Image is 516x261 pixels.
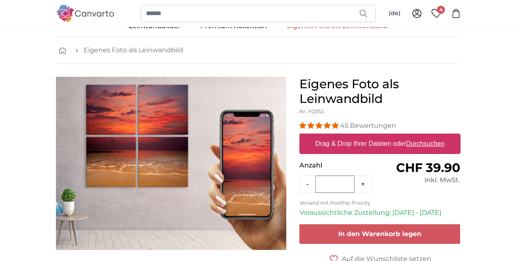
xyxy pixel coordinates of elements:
[340,122,396,129] span: 45 Bewertungen
[437,6,445,14] span: 4
[406,140,444,147] u: Durchsuchen
[56,77,286,250] img: personalised-canvas-print
[299,161,380,170] p: Anzahl
[380,175,460,185] div: inkl. MwSt.
[299,77,461,106] h1: Eigenes Foto als Leinwandbild
[299,208,461,218] p: Voraussichtliche Zustellung: [DATE] - [DATE]
[56,5,115,22] img: Canvarto
[56,37,461,64] nav: breadcrumbs
[312,136,448,152] label: Drag & Drop Ihrer Dateien oder
[354,176,371,192] button: +
[299,200,461,206] p: Versand mit PostPac Priority
[338,230,421,238] span: In den Warenkorb legen
[56,77,286,250] div: 1 of 1
[299,108,324,114] span: Nr. YQ552
[299,122,340,129] span: 4.93 stars
[382,6,407,21] button: (de)
[396,160,460,175] span: CHF 39.90
[300,176,315,192] button: -
[299,224,461,244] button: In den Warenkorb legen
[84,45,183,55] a: Eigenes Foto als Leinwandbild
